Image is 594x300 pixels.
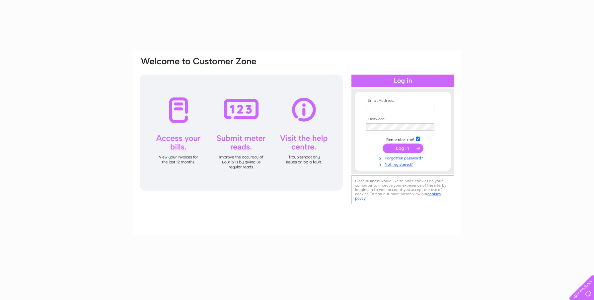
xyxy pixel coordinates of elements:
a: Forgotten password? [366,154,441,161]
div: Clear Business would like to place cookies on your computer to improve your experience of the sit... [351,175,454,204]
a: Not registered? [366,161,441,167]
input: Submit [383,144,423,153]
th: Email Address: [364,98,441,103]
a: cookies policy [355,192,441,201]
th: Password: [364,117,441,122]
td: Remember me? [364,136,441,142]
